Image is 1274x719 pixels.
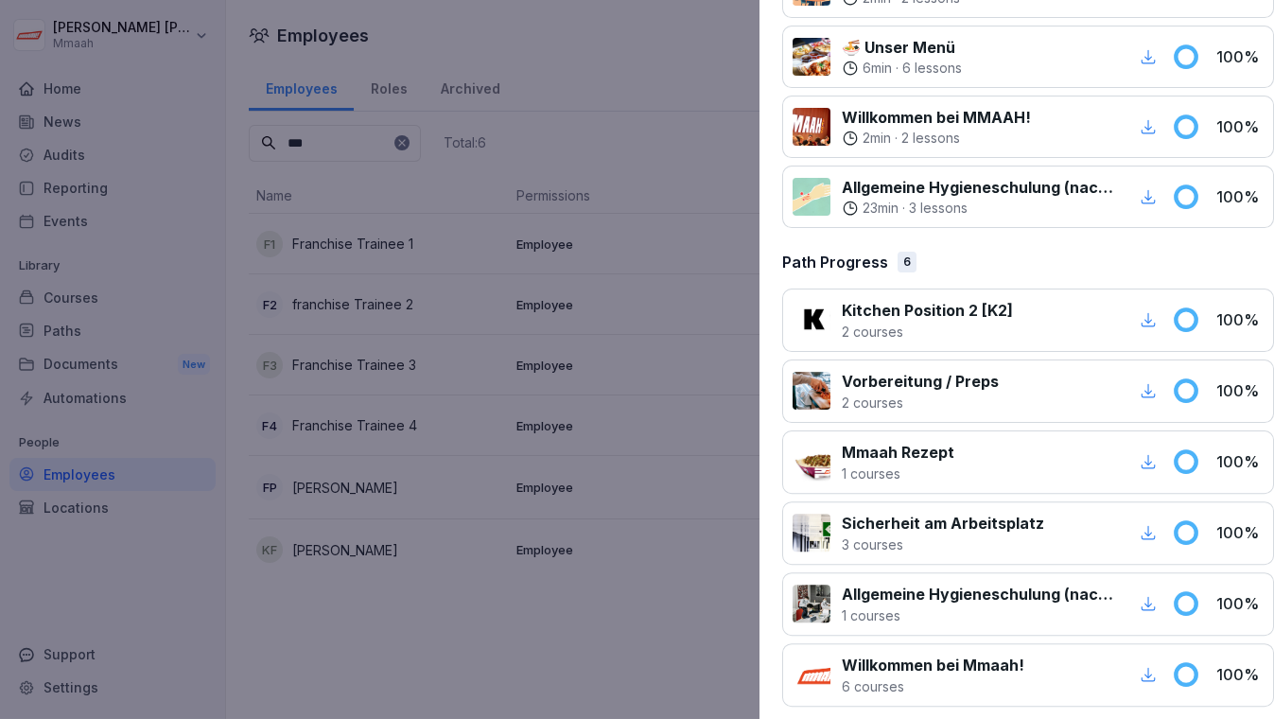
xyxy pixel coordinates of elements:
[842,370,999,393] p: Vorbereitung / Preps
[909,199,968,218] p: 3 lessons
[842,59,962,78] div: ·
[842,322,1013,342] p: 2 courses
[842,441,954,464] p: Mmaah Rezept
[842,464,954,483] p: 1 courses
[842,512,1044,535] p: Sicherheit am Arbeitsplatz
[842,654,1024,676] p: Willkommen bei Mmaah!
[842,106,1031,129] p: Willkommen bei MMAAH!
[842,676,1024,696] p: 6 courses
[1216,450,1264,473] p: 100 %
[842,36,962,59] p: 🍜 Unser Menü
[842,393,999,412] p: 2 courses
[898,252,916,272] div: 6
[842,199,1113,218] div: ·
[842,176,1113,199] p: Allgemeine Hygieneschulung (nach LHMV §4)
[863,59,892,78] p: 6 min
[1216,45,1264,68] p: 100 %
[863,129,891,148] p: 2 min
[863,199,899,218] p: 23 min
[1216,592,1264,615] p: 100 %
[902,59,962,78] p: 6 lessons
[842,583,1113,605] p: Allgemeine Hygieneschulung (nach LHMV §4)
[1216,663,1264,686] p: 100 %
[842,299,1013,322] p: Kitchen Position 2 [K2]
[1216,115,1264,138] p: 100 %
[842,535,1044,554] p: 3 courses
[1216,521,1264,544] p: 100 %
[782,251,888,273] p: Path Progress
[901,129,960,148] p: 2 lessons
[1216,379,1264,402] p: 100 %
[1216,185,1264,208] p: 100 %
[842,605,1113,625] p: 1 courses
[1216,308,1264,331] p: 100 %
[842,129,1031,148] div: ·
